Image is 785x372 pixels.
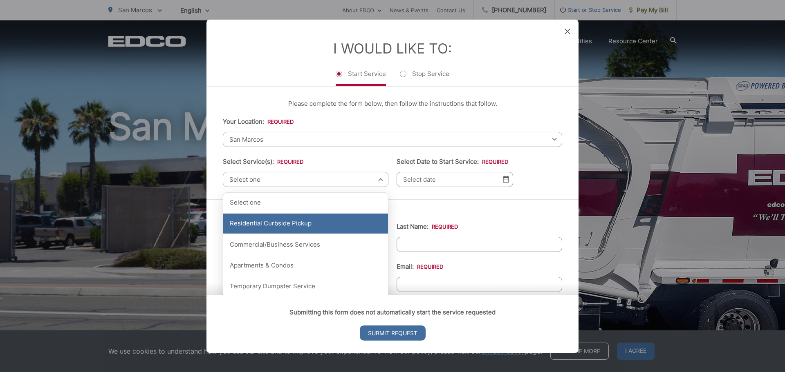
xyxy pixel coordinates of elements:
[223,192,388,213] div: Select one
[223,276,388,296] div: Temporary Dumpster Service
[223,158,303,165] label: Select Service(s):
[397,158,508,165] label: Select Date to Start Service:
[333,40,452,56] label: I Would Like To:
[223,98,562,108] p: Please complete the form below, then follow the instructions that follow.
[289,308,496,316] strong: Submitting this form does not automatically start the service requested
[397,263,443,270] label: Email:
[223,255,388,276] div: Apartments & Condos
[397,223,458,230] label: Last Name:
[223,234,388,255] div: Commercial/Business Services
[360,325,426,341] input: Submit Request
[400,69,449,86] label: Stop Service
[503,176,509,183] img: Select date
[336,69,386,86] label: Start Service
[223,214,388,234] div: Residential Curbside Pickup
[397,172,513,187] input: Select date
[223,172,388,187] span: Select one
[223,131,562,147] span: San Marcos
[223,118,294,125] label: Your Location:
